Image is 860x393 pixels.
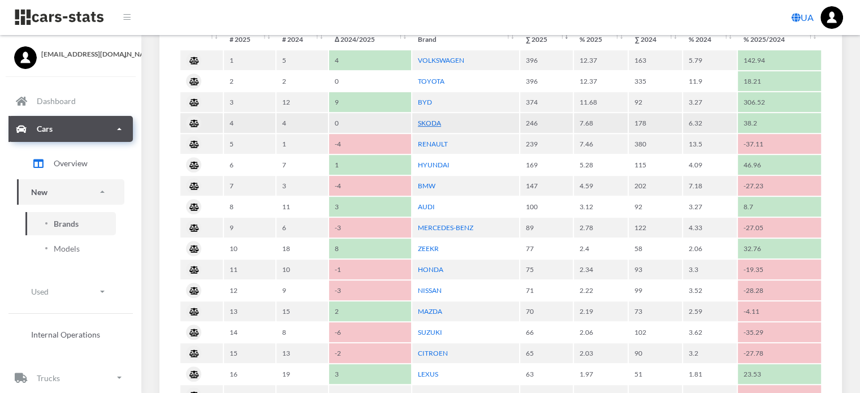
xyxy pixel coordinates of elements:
[629,134,681,154] td: 380
[329,301,411,321] td: 2
[574,197,628,217] td: 3.12
[418,286,442,295] a: NISSAN
[276,364,328,384] td: 19
[520,301,573,321] td: 70
[574,176,628,196] td: 4.59
[8,116,133,142] a: Cars
[276,155,328,175] td: 7
[574,343,628,363] td: 2.03
[180,29,223,49] th: : activate to sort column ascending
[17,323,124,346] a: Internal Operations
[520,50,573,70] td: 396
[574,92,628,112] td: 11.68
[329,113,411,133] td: 0
[418,140,448,148] a: RENAULT
[520,343,573,363] td: 65
[738,343,821,363] td: -27.78
[54,157,88,169] span: Overview
[520,92,573,112] td: 374
[329,364,411,384] td: 3
[683,343,737,363] td: 3.2
[683,239,737,258] td: 2.06
[738,92,821,112] td: 306.52
[738,155,821,175] td: 46.96
[629,343,681,363] td: 90
[738,134,821,154] td: -37.11
[37,371,60,385] p: Trucks
[418,119,441,127] a: SKODA
[683,155,737,175] td: 4.09
[224,134,275,154] td: 5
[738,364,821,384] td: 23.53
[276,134,328,154] td: 1
[276,92,328,112] td: 12
[276,218,328,237] td: 6
[25,237,116,260] a: Models
[683,92,737,112] td: 3.27
[629,113,681,133] td: 178
[629,197,681,217] td: 92
[738,260,821,279] td: -19.35
[820,6,843,29] a: ...
[629,280,681,300] td: 99
[418,349,448,357] a: CITROEN
[224,364,275,384] td: 16
[574,29,628,49] th: %&nbsp;2025: activate to sort column ascending
[574,260,628,279] td: 2.34
[574,113,628,133] td: 7.68
[629,239,681,258] td: 58
[520,218,573,237] td: 89
[8,88,133,114] a: Dashboard
[629,260,681,279] td: 93
[574,364,628,384] td: 1.97
[574,239,628,258] td: 2.4
[574,280,628,300] td: 2.22
[683,50,737,70] td: 5.79
[629,155,681,175] td: 115
[683,71,737,91] td: 11.9
[520,322,573,342] td: 66
[520,113,573,133] td: 246
[683,134,737,154] td: 13.5
[418,161,450,169] a: HYUNDAI
[329,343,411,363] td: -2
[41,49,127,59] span: [EMAIL_ADDRESS][DOMAIN_NAME]
[520,364,573,384] td: 63
[629,92,681,112] td: 92
[738,322,821,342] td: -35.29
[329,71,411,91] td: 0
[276,50,328,70] td: 5
[329,176,411,196] td: -4
[574,218,628,237] td: 2.78
[574,155,628,175] td: 5.28
[683,260,737,279] td: 3.3
[574,134,628,154] td: 7.46
[276,260,328,279] td: 10
[418,244,439,253] a: ZEEKR
[683,218,737,237] td: 4.33
[31,329,100,340] span: Internal Operations
[418,265,443,274] a: HONDA
[520,239,573,258] td: 77
[520,197,573,217] td: 100
[574,301,628,321] td: 2.19
[520,280,573,300] td: 71
[418,182,435,190] a: BMW
[683,113,737,133] td: 6.32
[276,29,328,49] th: #&nbsp;2024: activate to sort column ascending
[683,176,737,196] td: 7.18
[276,71,328,91] td: 2
[520,29,573,49] th: ∑&nbsp;2025: activate to sort column ascending
[520,71,573,91] td: 396
[683,29,737,49] th: %&nbsp;2024: activate to sort column ascending
[224,322,275,342] td: 14
[224,29,275,49] th: #&nbsp;2025: activate to sort column ascending
[629,322,681,342] td: 102
[54,218,79,230] span: Brands
[738,71,821,91] td: 18.21
[224,155,275,175] td: 6
[224,176,275,196] td: 7
[520,260,573,279] td: 75
[224,343,275,363] td: 15
[17,179,124,205] a: New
